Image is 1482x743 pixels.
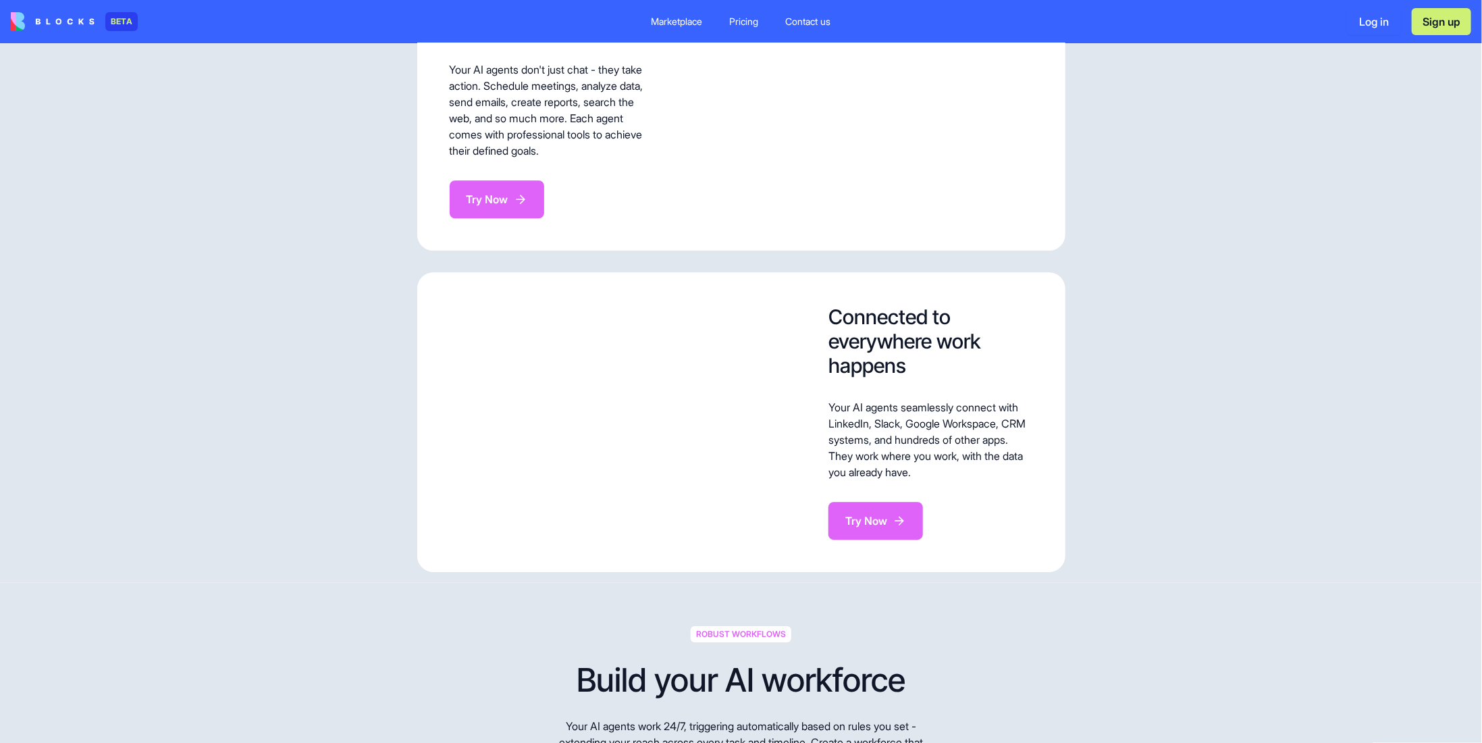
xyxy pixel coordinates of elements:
div: BETA [105,12,138,31]
h2: Connected to everywhere work happens [828,305,1032,378]
a: Contact us [775,9,842,34]
h1: Build your AI workforce [577,664,905,696]
div: Marketplace [652,15,703,28]
button: Try Now [450,180,544,218]
a: Marketplace [641,9,714,34]
div: Pricing [730,15,759,28]
span: ROBUST WORKFLOWS [691,626,791,642]
button: Log in [1347,8,1401,35]
button: Try Now [828,502,923,540]
p: Your AI agents don't just chat - they take action. Schedule meetings, analyze data, send emails, ... [450,61,654,159]
button: Sign up [1412,8,1471,35]
p: Your AI agents seamlessly connect with LinkedIn, Slack, Google Workspace, CRM systems, and hundre... [828,399,1032,480]
a: BETA [11,12,138,31]
div: Contact us [786,15,831,28]
a: Pricing [719,9,770,34]
img: logo [11,12,95,31]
